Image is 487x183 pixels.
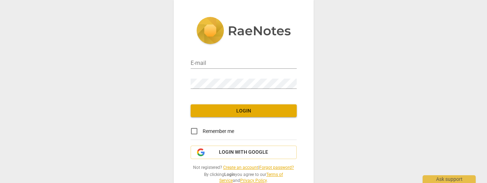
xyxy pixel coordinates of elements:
[203,128,234,135] span: Remember me
[259,165,294,170] a: Forgot password?
[224,172,235,177] b: Login
[191,165,297,171] span: Not registered? |
[219,149,268,156] span: Login with Google
[191,146,297,159] button: Login with Google
[423,175,476,183] div: Ask support
[223,165,258,170] a: Create an account
[196,108,291,115] span: Login
[240,178,267,183] a: Privacy Policy
[196,17,291,46] img: 5ac2273c67554f335776073100b6d88f.svg
[191,104,297,117] button: Login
